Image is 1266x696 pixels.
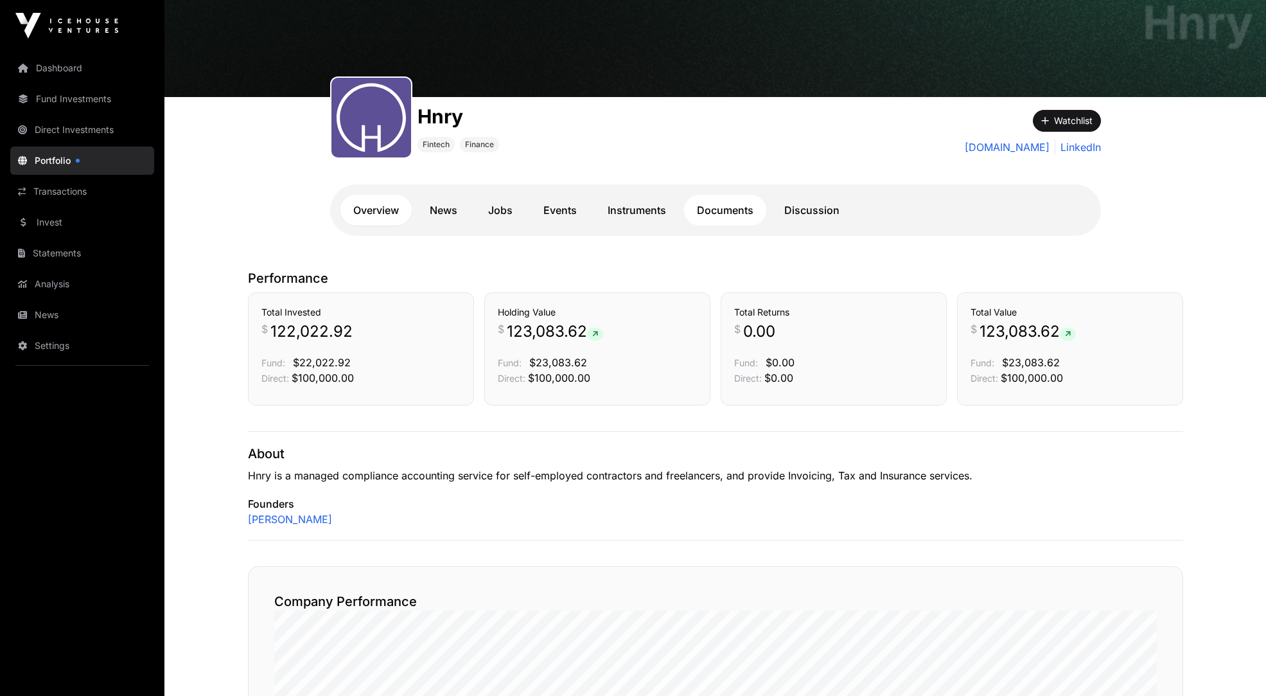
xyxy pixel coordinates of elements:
[531,195,590,226] a: Events
[248,269,1183,287] p: Performance
[498,306,697,319] h3: Holding Value
[771,195,852,226] a: Discussion
[734,306,933,319] h3: Total Returns
[10,116,154,144] a: Direct Investments
[10,177,154,206] a: Transactions
[507,321,603,342] span: 123,083.62
[595,195,679,226] a: Instruments
[10,54,154,82] a: Dashboard
[10,332,154,360] a: Settings
[248,445,1183,463] p: About
[684,195,766,226] a: Documents
[261,306,461,319] h3: Total Invested
[971,306,1170,319] h3: Total Value
[1033,110,1101,132] button: Watchlist
[15,13,118,39] img: Icehouse Ventures Logo
[423,139,450,150] span: Fintech
[734,321,741,337] span: $
[248,512,332,527] a: [PERSON_NAME]
[1001,371,1063,384] span: $100,000.00
[980,321,1076,342] span: 123,083.62
[766,356,795,369] span: $0.00
[10,270,154,298] a: Analysis
[261,373,289,384] span: Direct:
[10,239,154,267] a: Statements
[764,371,793,384] span: $0.00
[10,85,154,113] a: Fund Investments
[417,195,470,226] a: News
[248,496,1183,512] p: Founders
[292,371,354,384] span: $100,000.00
[529,356,587,369] span: $23,083.62
[270,321,353,342] span: 122,022.92
[1055,139,1101,155] a: LinkedIn
[1002,356,1060,369] span: $23,083.62
[498,321,504,337] span: $
[340,195,1091,226] nav: Tabs
[528,371,590,384] span: $100,000.00
[274,593,1157,611] h2: Company Performance
[340,195,412,226] a: Overview
[498,357,522,368] span: Fund:
[965,139,1050,155] a: [DOMAIN_NAME]
[743,321,775,342] span: 0.00
[1202,634,1266,696] iframe: Chat Widget
[293,356,351,369] span: $22,022.92
[475,195,525,226] a: Jobs
[971,357,994,368] span: Fund:
[418,105,499,128] h1: Hnry
[465,139,494,150] span: Finance
[498,373,525,384] span: Direct:
[337,83,406,152] img: Hnry.svg
[248,468,1183,483] p: Hnry is a managed compliance accounting service for self-employed contractors and freelancers, an...
[734,357,758,368] span: Fund:
[971,373,998,384] span: Direct:
[10,147,154,175] a: Portfolio
[261,357,285,368] span: Fund:
[10,208,154,236] a: Invest
[261,321,268,337] span: $
[10,301,154,329] a: News
[734,373,762,384] span: Direct:
[971,321,977,337] span: $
